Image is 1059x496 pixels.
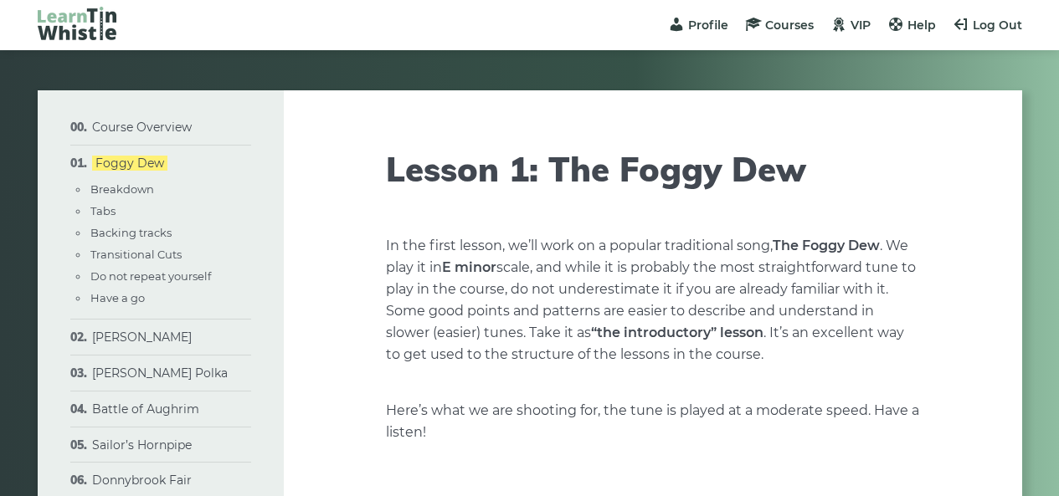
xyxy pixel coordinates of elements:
[90,182,154,196] a: Breakdown
[92,156,167,171] a: Foggy Dew
[953,18,1022,33] a: Log Out
[973,18,1022,33] span: Log Out
[591,325,763,340] strong: “the introductory” lesson
[386,235,920,366] p: In the first lesson, we’ll work on a popular traditional song, . We play it in scale, and while i...
[907,18,936,33] span: Help
[92,366,228,381] a: [PERSON_NAME] Polka
[90,204,116,217] a: Tabs
[851,18,871,33] span: VIP
[442,259,496,275] strong: E minor
[386,149,920,189] h1: Lesson 1: The Foggy Dew
[668,18,728,33] a: Profile
[38,7,116,40] img: LearnTinWhistle.com
[92,437,192,453] a: Sailor’s Hornpipe
[90,269,211,283] a: Do not repeat yourself
[92,401,199,417] a: Battle of Aughrim
[887,18,936,33] a: Help
[386,400,920,443] p: Here’s what we are shooting for, the tune is played at a moderate speed. Have a listen!
[90,291,145,304] a: Have a go
[688,18,728,33] span: Profile
[92,473,192,488] a: Donnybrook Fair
[92,330,192,345] a: [PERSON_NAME]
[773,238,880,253] strong: The Foggy Dew
[90,248,182,261] a: Transitional Cuts
[830,18,871,33] a: VIP
[92,120,192,135] a: Course Overview
[765,18,814,33] span: Courses
[745,18,814,33] a: Courses
[90,226,172,239] a: Backing tracks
